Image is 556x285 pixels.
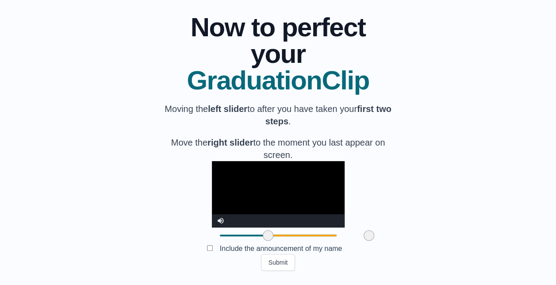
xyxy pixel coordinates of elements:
[207,138,253,147] b: right slider
[161,14,395,67] span: Now to perfect your
[261,254,295,271] button: Submit
[265,104,391,126] b: first two steps
[212,214,230,227] button: Mute
[212,161,345,227] div: Video Player
[213,241,349,256] label: Include the announcement of my name
[208,104,247,114] b: left slider
[161,103,395,127] p: Moving the to after you have taken your .
[161,67,395,94] span: GraduationClip
[161,136,395,161] p: Move the to the moment you last appear on screen.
